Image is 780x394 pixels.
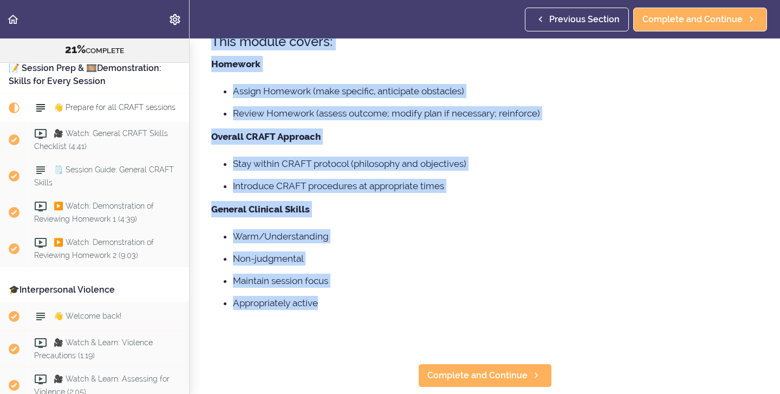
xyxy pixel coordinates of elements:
span: 🎥 Watch: General CRAFT Skills Checklist (4:41) [34,130,168,151]
li: Warm/Understanding [233,229,758,243]
span: ▶️ Watch: Demonstration of Reviewing Homework 1 (4:39) [34,202,154,223]
a: Complete and Continue [418,364,552,387]
span: Complete and Continue [642,13,743,26]
a: Previous Section [525,8,629,31]
svg: Settings Menu [168,13,181,26]
li: Non-judgmental [233,251,758,266]
li: Introduce CRAFT procedures at appropriate times [233,179,758,193]
strong: Overall CRAFT Approach [211,131,321,142]
span: 🎥 Watch & Learn: Violence Precautions (1:19) [34,339,153,360]
strong: General Clinical Skills [211,204,310,215]
li: Appropriately active [233,296,758,310]
span: ▶️ Watch: Demonstration of Reviewing Homework 2 (9:03) [34,238,154,260]
strong: Homework [211,59,261,69]
div: COMPLETE [14,43,175,57]
span: 👋 Prepare for all CRAFT sessions [54,104,175,112]
li: Assign Homework (make specific, anticipate obstacles) [233,84,758,98]
span: 👋 Welcome back! [54,312,121,321]
span: 🗒️ Session Guide: General CRAFT Skills [34,166,174,187]
li: Maintain session focus [233,274,758,288]
svg: Back to course curriculum [6,13,19,26]
li: Stay within CRAFT protocol (philosophy and objectives) [233,157,758,171]
h3: This module covers: [211,33,758,50]
a: Complete and Continue [633,8,767,31]
span: 21% [65,43,86,56]
span: Previous Section [549,13,620,26]
span: Complete and Continue [427,369,528,382]
li: Review Homework (assess outcome; modify plan if necessary; reinforce) [233,106,758,120]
